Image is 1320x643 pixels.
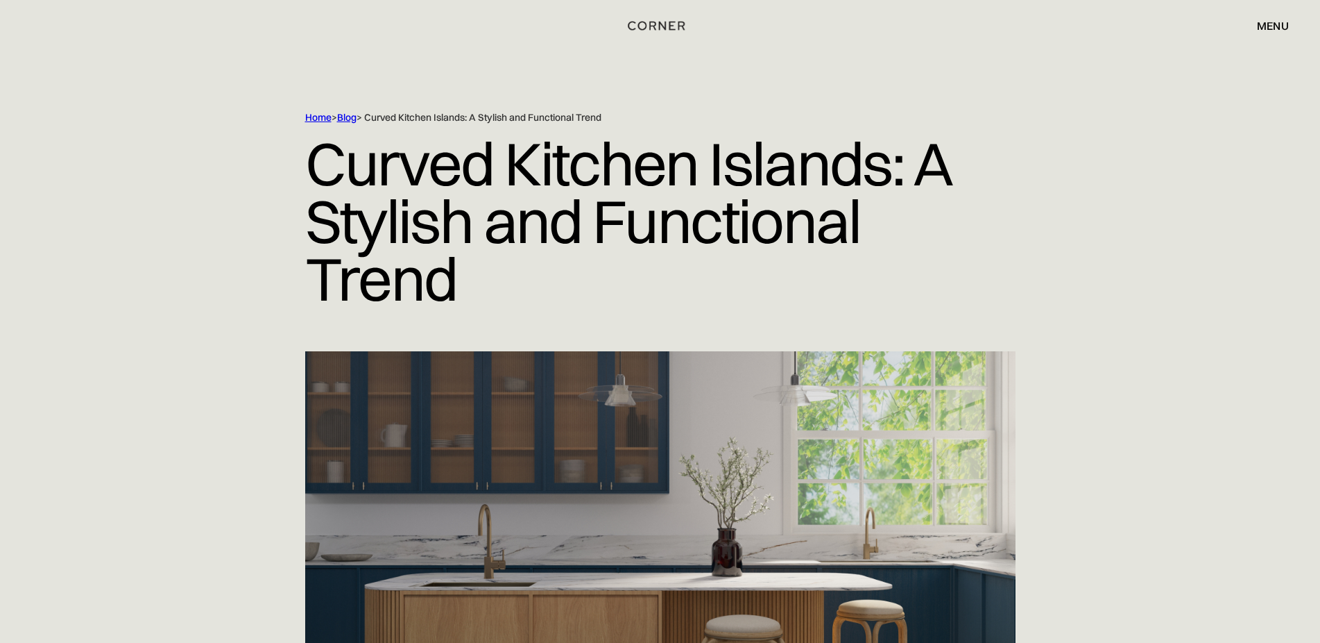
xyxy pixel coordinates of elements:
a: Blog [337,111,357,124]
a: Home [305,111,332,124]
div: > > Curved Kitchen Islands: A Stylish and Functional Trend [305,111,957,124]
a: home [612,17,708,35]
div: menu [1243,14,1289,37]
div: menu [1257,20,1289,31]
h1: Curved Kitchen Islands: A Stylish and Functional Trend [305,124,1015,318]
